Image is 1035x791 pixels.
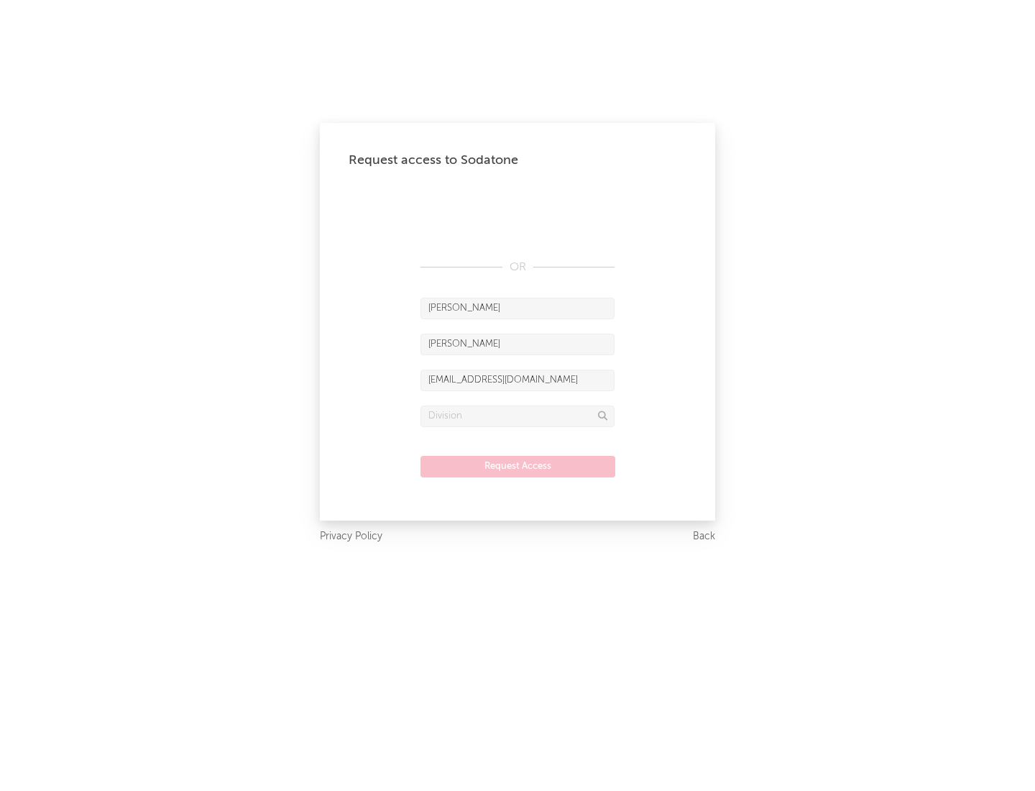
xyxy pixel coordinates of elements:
button: Request Access [420,456,615,477]
input: Division [420,406,615,427]
input: Email [420,370,615,391]
input: First Name [420,298,615,319]
div: Request access to Sodatone [349,152,686,169]
div: OR [420,259,615,276]
input: Last Name [420,334,615,355]
a: Privacy Policy [320,528,382,546]
a: Back [693,528,715,546]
